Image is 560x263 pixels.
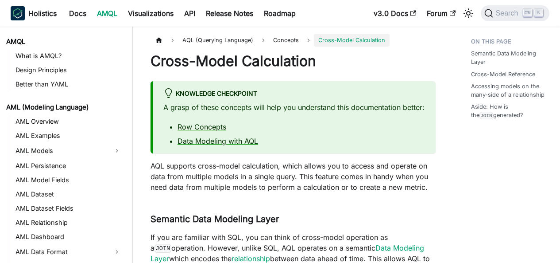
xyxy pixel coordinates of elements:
button: Expand sidebar category 'AML Data Format' [109,245,125,259]
a: relationship [232,254,270,263]
a: AML Dashboard [13,231,125,243]
button: Switch between dark and light mode (currently light mode) [461,6,475,20]
a: AML Dataset Fields [13,202,125,215]
a: AML Models [13,144,109,158]
a: AMQL [4,35,125,48]
a: AML Data Format [13,245,109,259]
a: What is AMQL? [13,50,125,62]
a: Accessing models on the many-side of a relationship [471,82,546,99]
a: Data Modeling with AQL [178,137,258,145]
a: HolisticsHolistics [11,6,57,20]
a: API [179,6,201,20]
a: AML Persistence [13,160,125,172]
img: Holistics [11,6,25,20]
a: AML Model Fields [13,174,125,186]
span: Search [493,9,524,17]
code: JOIN [154,244,171,253]
span: Cross-Model Calculation [314,34,390,47]
a: Design Principles [13,64,125,76]
a: Row Concepts [178,122,226,131]
a: Forum [421,6,461,20]
a: Aside: How is theJOINgenerated? [471,102,546,119]
p: AQL supports cross-model calculation, which allows you to access and operate on data from multipl... [151,161,436,192]
a: Docs [64,6,92,20]
div: Knowledge Checkpoint [163,88,425,100]
code: JOIN [479,112,493,119]
a: AML (Modeling Language) [4,101,125,114]
p: A grasp of these concepts will help you understand this documentation better: [163,102,425,113]
span: Concepts [273,37,299,43]
a: Cross-Model Reference [471,70,535,79]
a: AMQL [92,6,123,20]
a: Roadmap [259,6,301,20]
button: Expand sidebar category 'AML Models' [109,144,125,158]
button: Search (Ctrl+K) [481,5,549,21]
a: Visualizations [123,6,179,20]
h1: Cross-Model Calculation [151,52,436,70]
a: AML Dataset [13,188,125,200]
b: Holistics [28,8,57,19]
a: v3.0 Docs [368,6,421,20]
span: AQL (Querying Language) [178,34,258,47]
a: Better than YAML [13,78,125,90]
a: Release Notes [201,6,259,20]
a: AML Overview [13,115,125,128]
a: Home page [151,34,167,47]
a: AML Relationship [13,216,125,229]
a: Concepts [269,34,303,47]
kbd: K [534,9,543,17]
nav: Breadcrumbs [151,34,436,47]
a: Semantic Data Modeling Layer [471,49,546,66]
a: AML Examples [13,130,125,142]
h3: Semantic Data Modeling Layer [151,214,436,225]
